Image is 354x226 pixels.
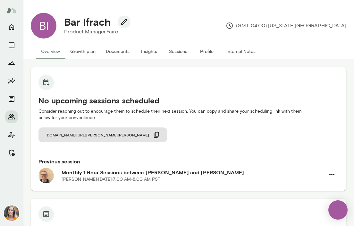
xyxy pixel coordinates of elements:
span: [DOMAIN_NAME][URL][PERSON_NAME][PERSON_NAME] [46,132,149,137]
h6: Previous session [38,158,339,165]
div: BI [31,13,56,39]
p: Product Manager, Faire [64,28,125,36]
button: Client app [5,128,18,141]
button: Profile [192,44,221,59]
h5: No upcoming sessions scheduled [38,95,339,106]
h6: Monthly 1 Hour Sessions between [PERSON_NAME] and [PERSON_NAME] [62,169,325,176]
button: Home [5,21,18,33]
h4: Bar Ifrach [64,16,111,28]
button: Documents [5,92,18,105]
button: Sessions [5,39,18,51]
img: Mento [6,4,17,16]
button: Growth Plan [5,56,18,69]
button: Overview [36,44,65,59]
button: Manage [5,146,18,159]
p: [PERSON_NAME] · [DATE] · 7:00 AM-8:00 AM PST [62,176,160,183]
button: Sessions [164,44,192,59]
p: (GMT-04:00) [US_STATE][GEOGRAPHIC_DATA] [226,22,346,30]
button: [DOMAIN_NAME][URL][PERSON_NAME][PERSON_NAME] [38,127,167,142]
button: Insights [135,44,164,59]
button: Growth plan [65,44,101,59]
p: Consider reaching out to encourage them to schedule their next session. You can copy and share yo... [38,108,339,121]
button: Documents [101,44,135,59]
button: Insights [5,74,18,87]
img: Carrie Kelly [4,205,19,221]
button: Members [5,110,18,123]
button: Internal Notes [221,44,261,59]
